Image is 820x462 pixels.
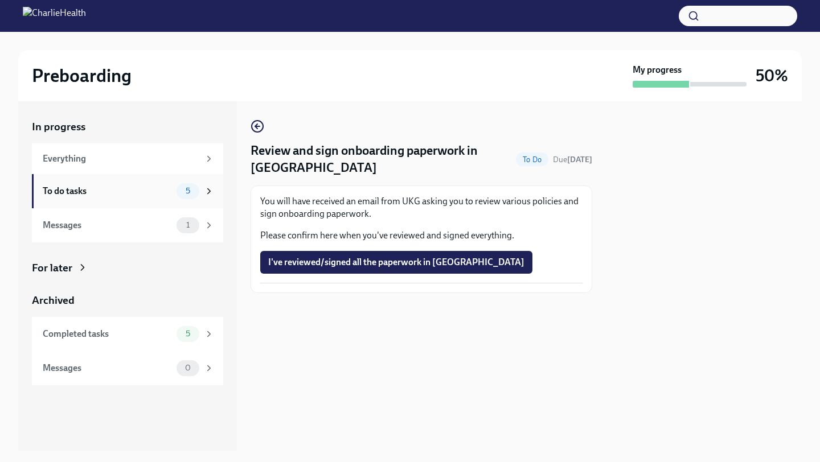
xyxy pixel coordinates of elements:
span: 5 [179,187,197,195]
a: Archived [32,293,223,308]
h3: 50% [756,65,788,86]
div: Messages [43,219,172,232]
a: For later [32,261,223,275]
a: Everything [32,143,223,174]
a: In progress [32,119,223,134]
span: October 10th, 2025 09:00 [553,154,592,165]
a: Messages0 [32,351,223,385]
span: Due [553,155,592,164]
span: 5 [179,329,197,338]
h4: Review and sign onboarding paperwork in [GEOGRAPHIC_DATA] [251,142,511,176]
strong: My progress [633,64,682,76]
span: I've reviewed/signed all the paperwork in [GEOGRAPHIC_DATA] [268,257,524,268]
div: For later [32,261,72,275]
div: Messages [43,362,172,374]
div: Everything [43,152,199,165]
button: I've reviewed/signed all the paperwork in [GEOGRAPHIC_DATA] [260,251,532,274]
h2: Preboarding [32,64,132,87]
img: CharlieHealth [23,7,86,25]
span: 1 [179,221,196,229]
a: To do tasks5 [32,174,223,208]
strong: [DATE] [567,155,592,164]
span: To Do [516,155,548,164]
p: You will have received an email from UKG asking you to review various policies and sign onboardin... [260,195,583,220]
p: Please confirm here when you've reviewed and signed everything. [260,229,583,242]
span: 0 [178,364,198,372]
div: Completed tasks [43,328,172,340]
div: To do tasks [43,185,172,197]
a: Messages1 [32,208,223,242]
a: Completed tasks5 [32,317,223,351]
